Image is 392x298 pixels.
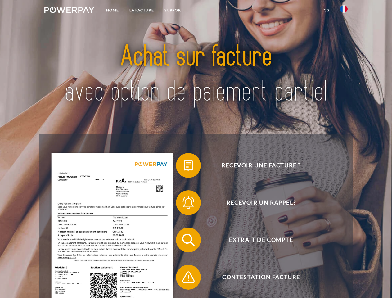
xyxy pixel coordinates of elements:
[181,158,196,173] img: qb_bill.svg
[181,269,196,285] img: qb_warning.svg
[176,265,337,290] button: Contestation Facture
[159,5,189,16] a: Support
[185,190,337,215] span: Recevoir un rappel?
[185,228,337,252] span: Extrait de compte
[101,5,124,16] a: Home
[59,30,333,119] img: title-powerpay_fr.svg
[318,5,335,16] a: CG
[181,232,196,248] img: qb_search.svg
[340,5,348,13] img: fr
[185,265,337,290] span: Contestation Facture
[44,7,94,13] img: logo-powerpay-white.svg
[176,153,337,178] button: Recevoir une facture ?
[185,153,337,178] span: Recevoir une facture ?
[176,228,337,252] button: Extrait de compte
[176,190,337,215] button: Recevoir un rappel?
[124,5,159,16] a: LA FACTURE
[181,195,196,210] img: qb_bell.svg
